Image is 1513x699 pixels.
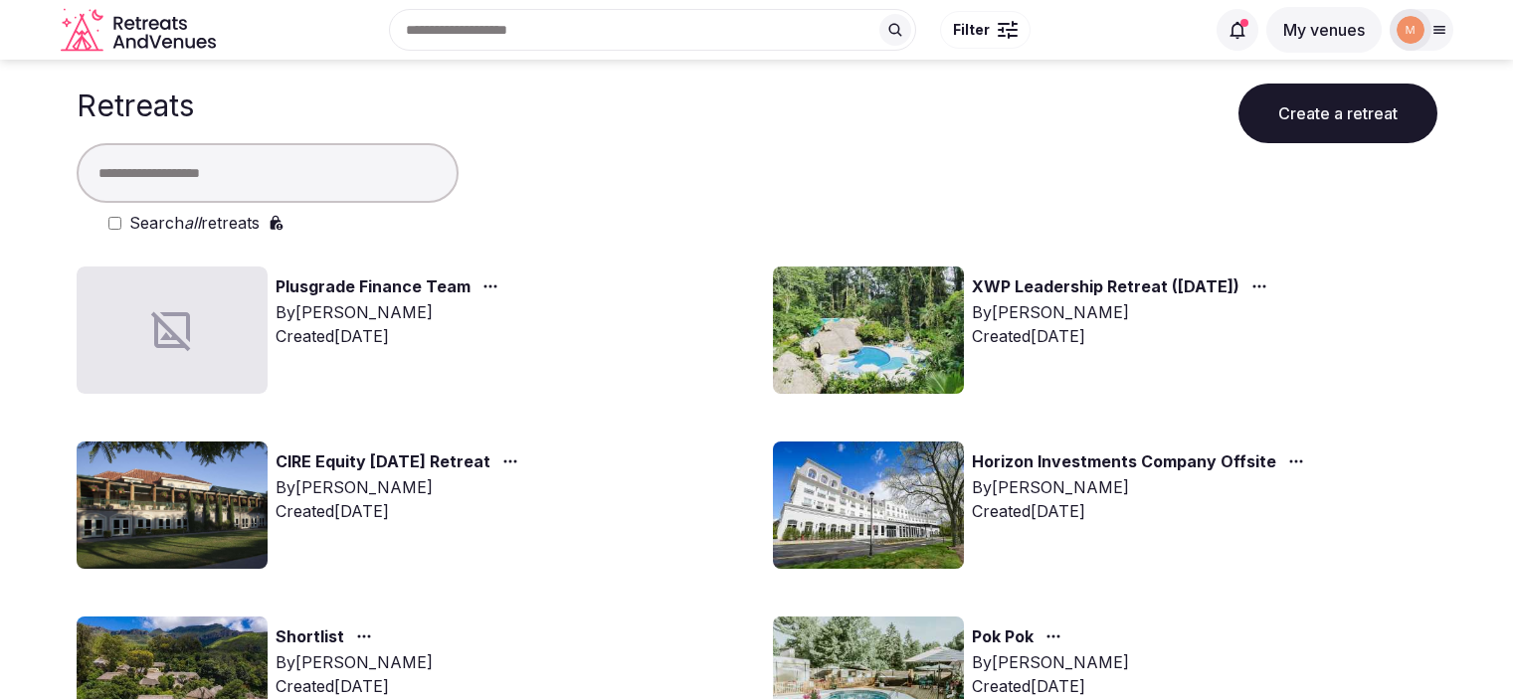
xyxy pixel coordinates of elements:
a: Shortlist [276,624,344,650]
img: Top retreat image for the retreat: CIRE Equity February 2026 Retreat [77,441,268,569]
a: Visit the homepage [61,8,220,53]
div: Created [DATE] [276,499,526,523]
svg: Retreats and Venues company logo [61,8,220,53]
a: Pok Pok [972,624,1034,650]
img: Top retreat image for the retreat: Horizon Investments Company Offsite [773,441,964,569]
h1: Retreats [77,87,194,123]
div: By [PERSON_NAME] [276,475,526,499]
div: Created [DATE] [972,324,1275,348]
span: Filter [953,20,990,40]
a: XWP Leadership Retreat ([DATE]) [972,274,1239,300]
a: My venues [1266,20,1382,40]
button: My venues [1266,7,1382,53]
div: By [PERSON_NAME] [972,475,1312,499]
div: Created [DATE] [276,324,506,348]
a: Horizon Investments Company Offsite [972,449,1276,475]
em: all [184,213,201,233]
label: Search retreats [129,211,260,235]
div: Created [DATE] [972,499,1312,523]
img: Top retreat image for the retreat: XWP Leadership Retreat (February 2026) [773,266,964,394]
a: CIRE Equity [DATE] Retreat [276,449,490,475]
div: By [PERSON_NAME] [276,300,506,324]
div: By [PERSON_NAME] [276,650,433,674]
div: By [PERSON_NAME] [972,650,1129,674]
img: marina [1397,16,1424,44]
div: Created [DATE] [972,674,1129,698]
button: Filter [940,11,1031,49]
a: Plusgrade Finance Team [276,274,471,300]
div: By [PERSON_NAME] [972,300,1275,324]
button: Create a retreat [1238,84,1437,143]
div: Created [DATE] [276,674,433,698]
